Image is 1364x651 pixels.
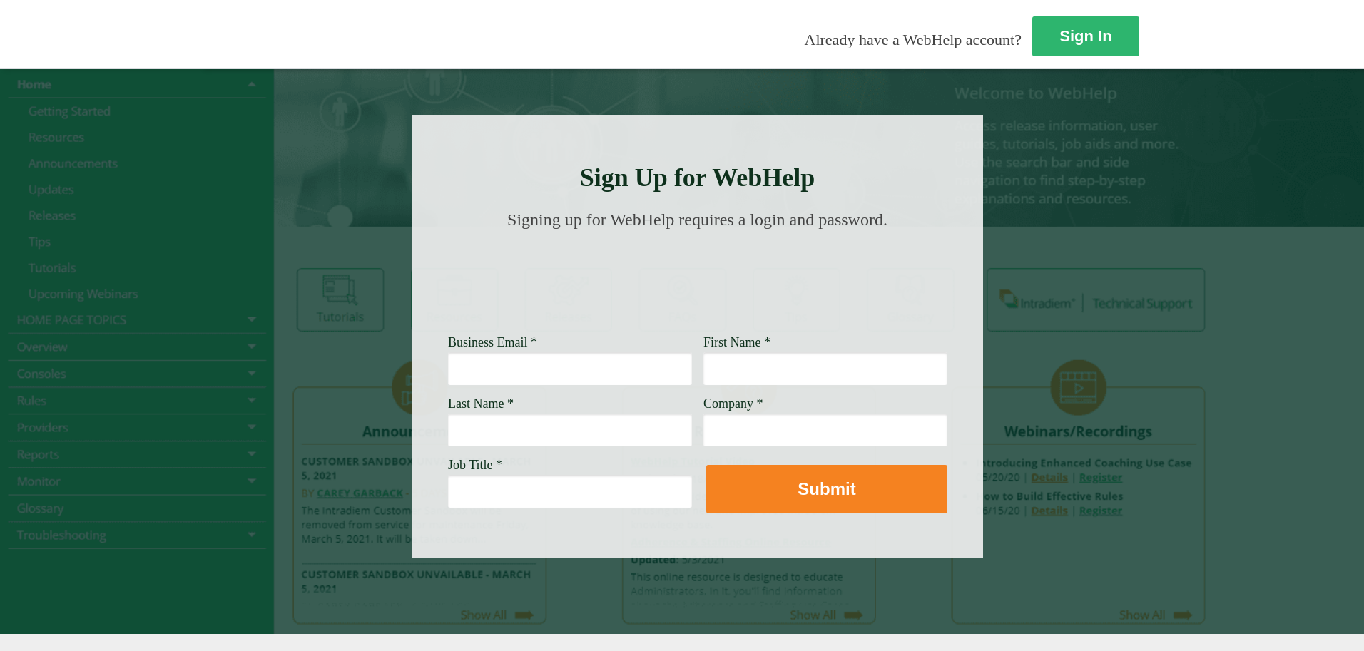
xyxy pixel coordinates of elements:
[703,335,770,349] span: First Name *
[448,396,514,411] span: Last Name *
[798,479,855,498] strong: Submit
[1032,16,1139,56] a: Sign In
[580,163,815,192] strong: Sign Up for WebHelp
[706,465,947,513] button: Submit
[457,244,939,315] img: Need Credentials? Sign up below. Have Credentials? Use the sign-in button.
[448,335,537,349] span: Business Email *
[507,210,887,229] span: Signing up for WebHelp requires a login and password.
[448,458,502,472] span: Job Title *
[703,396,763,411] span: Company *
[805,31,1022,48] span: Already have a WebHelp account?
[1059,27,1111,45] strong: Sign In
